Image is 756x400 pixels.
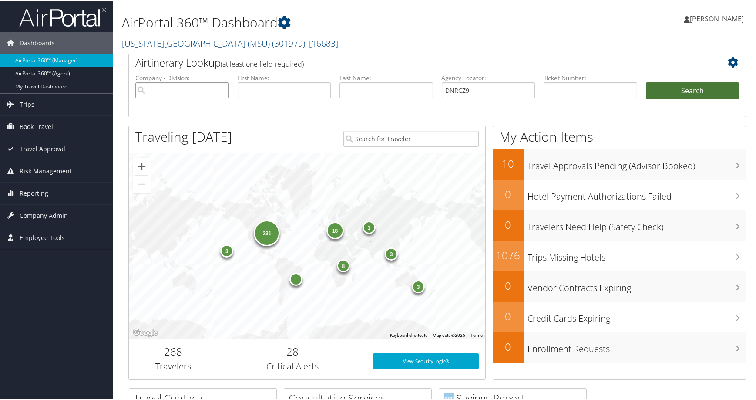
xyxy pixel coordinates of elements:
h3: Vendor Contracts Expiring [528,276,746,293]
span: Employee Tools [20,226,65,247]
label: Last Name: [339,72,433,81]
div: 1 [289,271,302,285]
h2: Airtinerary Lookup [135,54,688,69]
a: [US_STATE][GEOGRAPHIC_DATA] (MSU) [122,36,338,48]
h3: Travelers [135,359,212,371]
div: 3 [412,279,425,292]
span: , [ 16683 ] [305,36,338,48]
h2: 0 [493,308,524,322]
span: Map data ©2025 [433,332,465,336]
label: Agency Locator: [442,72,535,81]
h1: AirPortal 360™ Dashboard [122,12,542,31]
div: 3 [220,243,233,256]
a: 0Enrollment Requests [493,331,746,362]
a: 10Travel Approvals Pending (Advisor Booked) [493,148,746,179]
span: Risk Management [20,159,72,181]
img: airportal-logo.png [19,6,106,26]
label: First Name: [238,72,331,81]
a: 0Travelers Need Help (Safety Check) [493,209,746,240]
h1: Traveling [DATE] [135,126,232,145]
div: 18 [326,220,343,237]
span: ( 301979 ) [272,36,305,48]
span: Trips [20,92,34,114]
a: Open this area in Google Maps (opens a new window) [131,326,160,337]
a: 0Hotel Payment Authorizations Failed [493,179,746,209]
img: Google [131,326,160,337]
h3: Trips Missing Hotels [528,246,746,262]
a: 1076Trips Missing Hotels [493,240,746,270]
a: View SecurityLogic® [373,352,479,368]
div: 8 [337,258,350,271]
span: Reporting [20,181,48,203]
input: Search for Traveler [343,129,479,146]
button: Zoom in [133,156,151,174]
a: 0Vendor Contracts Expiring [493,270,746,301]
span: Company Admin [20,203,68,225]
span: (at least one field required) [221,58,304,68]
span: [PERSON_NAME] [690,13,744,22]
div: 1 [362,220,375,233]
button: Search [646,81,739,98]
h2: 0 [493,186,524,200]
button: Keyboard shortcuts [390,331,427,337]
span: Travel Approval [20,137,65,159]
div: 231 [254,219,280,245]
div: 3 [385,246,398,259]
h2: 1076 [493,247,524,261]
h2: 0 [493,277,524,292]
label: Ticket Number: [544,72,637,81]
span: Dashboards [20,31,55,53]
h1: My Action Items [493,126,746,145]
h3: Travelers Need Help (Safety Check) [528,215,746,232]
h2: 10 [493,155,524,170]
h3: Critical Alerts [225,359,360,371]
h3: Credit Cards Expiring [528,307,746,323]
a: [PERSON_NAME] [684,4,753,31]
a: 0Credit Cards Expiring [493,301,746,331]
h2: 0 [493,338,524,353]
h3: Travel Approvals Pending (Advisor Booked) [528,154,746,171]
h3: Hotel Payment Authorizations Failed [528,185,746,201]
h2: 28 [225,343,360,358]
a: Terms (opens in new tab) [470,332,483,336]
h2: 268 [135,343,212,358]
label: Company - Division: [135,72,229,81]
h2: 0 [493,216,524,231]
span: Book Travel [20,115,53,136]
button: Zoom out [133,174,151,192]
h3: Enrollment Requests [528,337,746,354]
